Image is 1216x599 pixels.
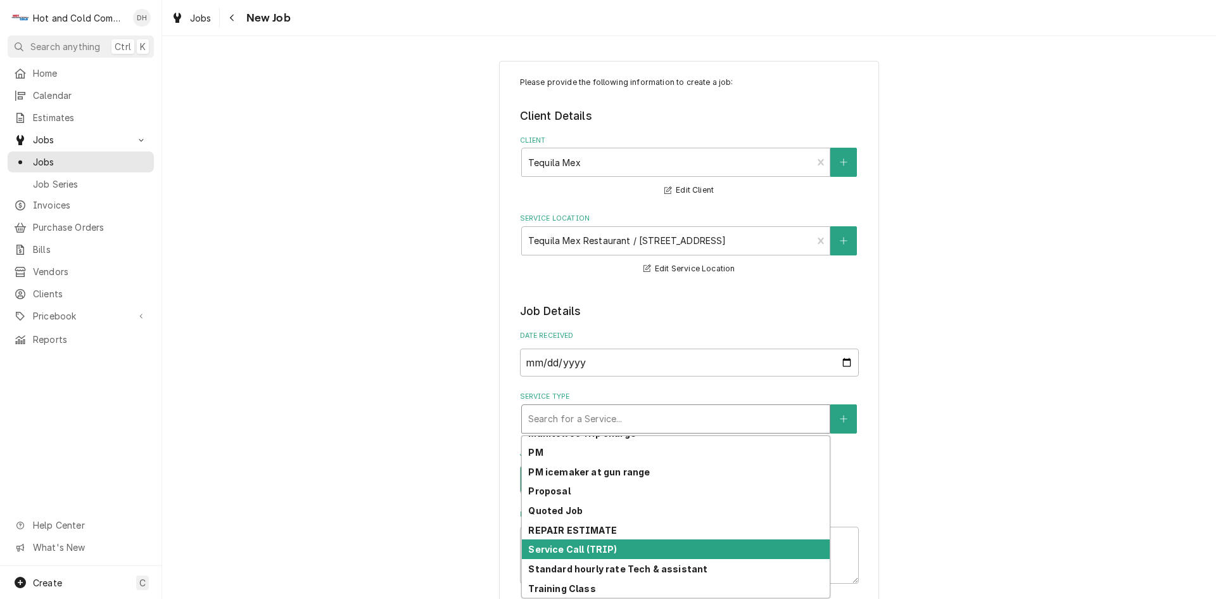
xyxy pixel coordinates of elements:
[520,331,859,376] div: Date Received
[520,392,859,433] div: Service Type
[190,11,212,25] span: Jobs
[33,309,129,323] span: Pricebook
[8,515,154,536] a: Go to Help Center
[11,9,29,27] div: H
[528,467,650,477] strong: PM icemaker at gun range
[133,9,151,27] div: Daryl Harris's Avatar
[8,195,154,216] a: Invoices
[11,9,29,27] div: Hot and Cold Commercial Kitchens, Inc.'s Avatar
[33,155,148,169] span: Jobs
[8,306,154,326] a: Go to Pricebook
[528,505,583,516] strong: Quoted Job
[30,40,100,53] span: Search anything
[520,136,859,146] label: Client
[8,239,154,260] a: Bills
[8,174,154,195] a: Job Series
[840,236,847,245] svg: Create New Location
[8,107,154,128] a: Estimates
[33,333,148,346] span: Reports
[528,564,707,574] strong: Standard hourly rate Tech & assistant
[33,67,148,80] span: Home
[520,510,859,520] label: Reason For Call
[222,8,243,28] button: Navigate back
[33,243,148,256] span: Bills
[528,486,570,496] strong: Proposal
[8,261,154,282] a: Vendors
[528,525,616,536] strong: REPAIR ESTIMATE
[33,11,126,25] div: Hot and Cold Commercial Kitchens, Inc.
[33,111,148,124] span: Estimates
[33,89,148,102] span: Calendar
[8,151,154,172] a: Jobs
[115,40,131,53] span: Ctrl
[642,261,737,277] button: Edit Service Location
[33,577,62,588] span: Create
[830,226,857,255] button: Create New Location
[520,392,859,402] label: Service Type
[520,214,859,224] label: Service Location
[528,583,595,594] strong: Training Class
[520,136,859,198] div: Client
[520,214,859,276] div: Service Location
[8,537,154,558] a: Go to What's New
[8,63,154,84] a: Home
[830,148,857,177] button: Create New Client
[520,349,859,377] input: yyyy-mm-dd
[520,331,859,341] label: Date Received
[830,404,857,434] button: Create New Service
[520,303,859,319] legend: Job Details
[33,541,146,554] span: What's New
[840,158,847,167] svg: Create New Client
[840,415,847,423] svg: Create New Service
[8,283,154,304] a: Clients
[528,428,635,439] strong: Manitowoc Trip charge
[140,40,146,53] span: K
[520,449,859,494] div: Job Type
[520,449,859,459] label: Job Type
[8,129,154,150] a: Go to Jobs
[520,77,859,88] p: Please provide the following information to create a job:
[33,198,148,212] span: Invoices
[520,108,859,124] legend: Client Details
[528,544,617,555] strong: Service Call (TRIP)
[133,9,151,27] div: DH
[33,221,148,234] span: Purchase Orders
[8,85,154,106] a: Calendar
[33,177,148,191] span: Job Series
[520,510,859,584] div: Reason For Call
[243,10,291,27] span: New Job
[662,183,716,198] button: Edit Client
[8,329,154,350] a: Reports
[33,265,148,278] span: Vendors
[33,133,129,146] span: Jobs
[166,8,217,29] a: Jobs
[33,518,146,532] span: Help Center
[139,576,146,589] span: C
[8,35,154,58] button: Search anythingCtrlK
[8,217,154,238] a: Purchase Orders
[33,287,148,300] span: Clients
[528,447,543,458] strong: PM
